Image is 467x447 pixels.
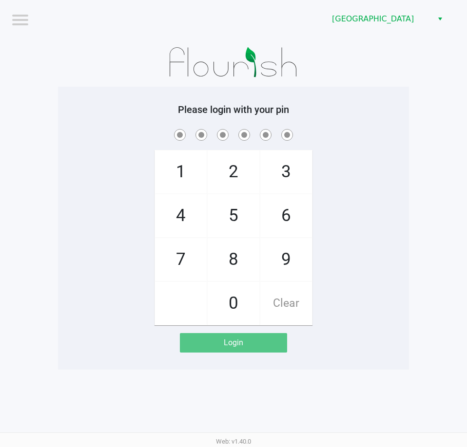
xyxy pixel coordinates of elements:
span: 0 [208,282,259,325]
span: 8 [208,238,259,281]
span: 1 [155,150,207,193]
h5: Please login with your pin [65,104,402,115]
span: 2 [208,150,259,193]
button: Select [433,10,447,28]
span: 4 [155,194,207,237]
span: 6 [260,194,312,237]
span: Clear [260,282,312,325]
span: 5 [208,194,259,237]
span: 7 [155,238,207,281]
span: Web: v1.40.0 [216,438,251,445]
span: 9 [260,238,312,281]
span: 3 [260,150,312,193]
span: [GEOGRAPHIC_DATA] [332,13,427,25]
